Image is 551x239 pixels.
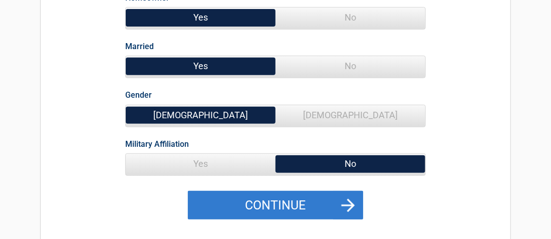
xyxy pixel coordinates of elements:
label: Military Affiliation [125,137,189,151]
span: No [275,154,425,174]
span: [DEMOGRAPHIC_DATA] [275,105,425,125]
label: Gender [125,88,152,102]
span: No [275,8,425,28]
span: Yes [126,56,275,76]
span: [DEMOGRAPHIC_DATA] [126,105,275,125]
button: Continue [188,191,363,220]
label: Married [125,40,154,53]
span: Yes [126,154,275,174]
span: No [275,56,425,76]
span: Yes [126,8,275,28]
